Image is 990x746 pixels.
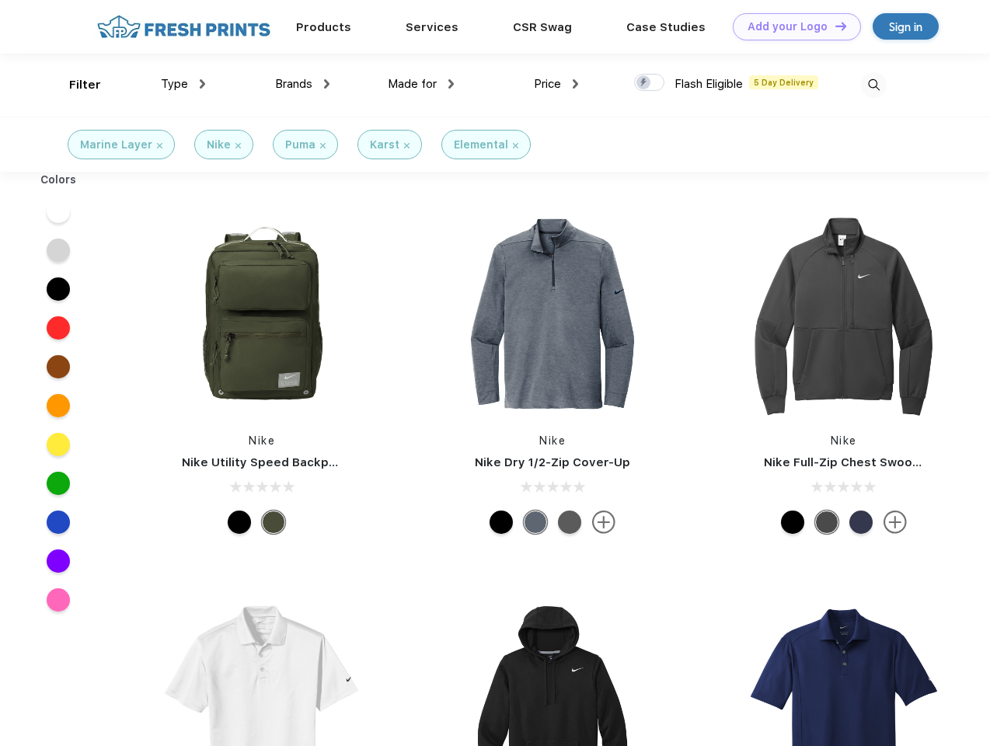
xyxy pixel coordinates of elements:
[889,18,922,36] div: Sign in
[406,20,458,34] a: Services
[513,143,518,148] img: filter_cancel.svg
[320,143,326,148] img: filter_cancel.svg
[324,79,329,89] img: dropdown.png
[448,79,454,89] img: dropdown.png
[157,143,162,148] img: filter_cancel.svg
[275,77,312,91] span: Brands
[159,211,365,417] img: func=resize&h=266
[835,22,846,30] img: DT
[749,75,818,89] span: 5 Day Delivery
[454,137,508,153] div: Elemental
[161,77,188,91] span: Type
[285,137,315,153] div: Puma
[781,511,804,534] div: Black
[831,434,857,447] a: Nike
[513,20,572,34] a: CSR Swag
[262,511,285,534] div: Cargo Khaki
[558,511,581,534] div: Black Heather
[207,137,231,153] div: Nike
[235,143,241,148] img: filter_cancel.svg
[92,13,275,40] img: fo%20logo%202.webp
[534,77,561,91] span: Price
[228,511,251,534] div: Black
[741,211,947,417] img: func=resize&h=266
[573,79,578,89] img: dropdown.png
[764,455,971,469] a: Nike Full-Zip Chest Swoosh Jacket
[873,13,939,40] a: Sign in
[80,137,152,153] div: Marine Layer
[884,511,907,534] img: more.svg
[296,20,351,34] a: Products
[524,511,547,534] div: Navy Heather
[249,434,275,447] a: Nike
[475,455,630,469] a: Nike Dry 1/2-Zip Cover-Up
[29,172,89,188] div: Colors
[370,137,399,153] div: Karst
[200,79,205,89] img: dropdown.png
[861,72,887,98] img: desktop_search.svg
[815,511,838,534] div: Anthracite
[748,20,828,33] div: Add your Logo
[182,455,350,469] a: Nike Utility Speed Backpack
[490,511,513,534] div: Black
[592,511,615,534] img: more.svg
[849,511,873,534] div: Midnight Navy
[69,76,101,94] div: Filter
[404,143,410,148] img: filter_cancel.svg
[449,211,656,417] img: func=resize&h=266
[675,77,743,91] span: Flash Eligible
[388,77,437,91] span: Made for
[539,434,566,447] a: Nike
